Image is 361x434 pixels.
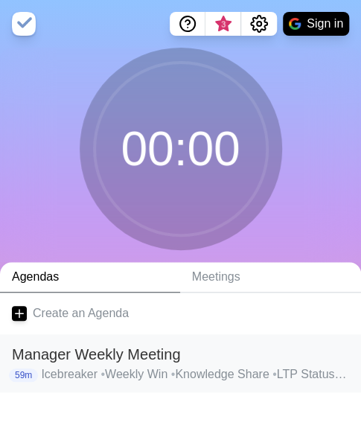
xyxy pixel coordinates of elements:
span: • [272,368,277,380]
p: Icebreaker Weekly Win Knowledge Share LTP Status IDS Conclude [41,366,349,383]
a: Meetings [180,262,361,293]
button: What’s new [205,12,241,36]
span: • [100,368,105,380]
h2: Manager Weekly Meeting [12,343,349,366]
img: timeblocks logo [12,12,36,36]
button: Sign in [283,12,349,36]
span: 3 [217,19,229,31]
p: 59m [9,368,38,382]
img: google logo [289,18,301,30]
button: Settings [241,12,277,36]
button: Help [170,12,205,36]
span: • [171,368,176,380]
